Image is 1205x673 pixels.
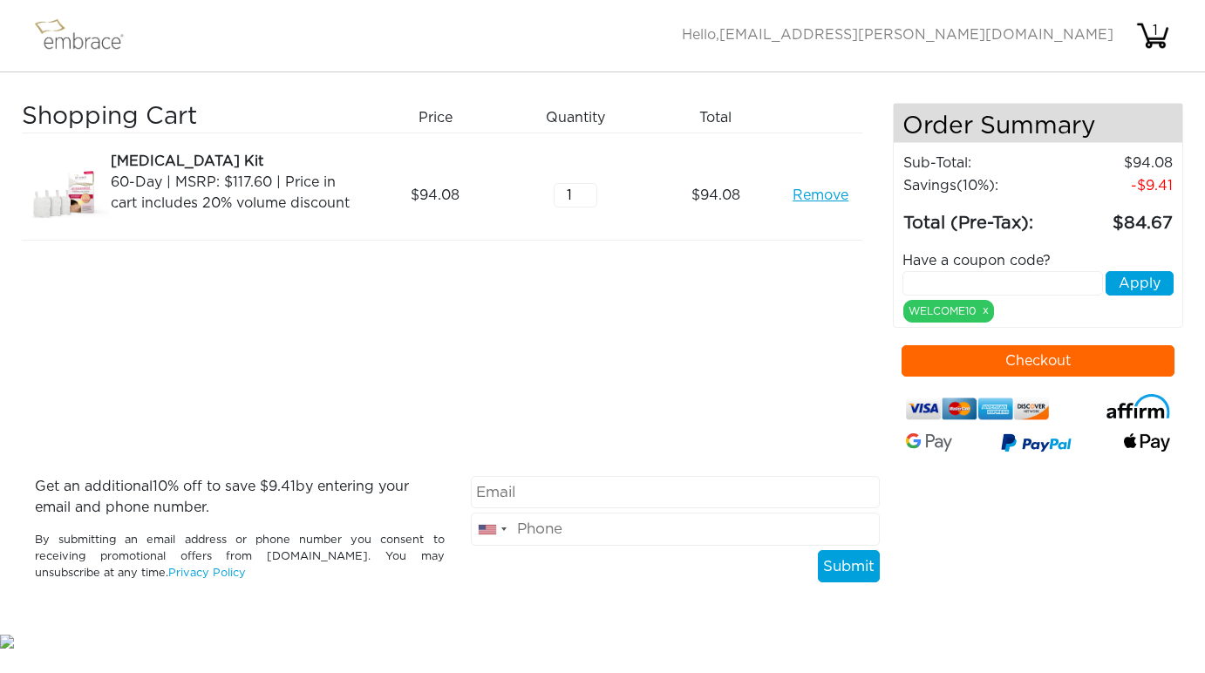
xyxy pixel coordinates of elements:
[903,300,994,323] div: WELCOME10
[691,185,740,206] span: 94.08
[902,152,1052,174] td: Sub-Total:
[31,14,144,58] img: logo.png
[1106,394,1170,419] img: affirm-logo.svg
[22,151,109,240] img: 3dae449a-8dcd-11e7-960f-02e45ca4b85b.jpeg
[1135,28,1170,42] a: 1
[902,174,1052,197] td: Savings :
[22,103,359,133] h3: Shopping Cart
[1052,152,1174,174] td: 94.08
[1001,430,1072,459] img: paypal-v3.png
[372,103,513,133] div: Price
[1138,20,1173,41] div: 1
[411,185,460,206] span: 94.08
[818,550,880,583] button: Submit
[471,513,881,546] input: Phone
[793,185,848,206] a: Remove
[472,513,512,545] div: United States: +1
[1052,174,1174,197] td: 9.41
[1106,271,1174,296] button: Apply
[902,345,1174,377] button: Checkout
[906,433,952,452] img: Google-Pay-Logo.svg
[111,151,358,172] div: [MEDICAL_DATA] Kit
[269,479,296,493] span: 9.41
[983,303,989,318] a: x
[1124,433,1170,452] img: fullApplePay.png
[902,197,1052,237] td: Total (Pre-Tax):
[1052,197,1174,237] td: 84.67
[682,28,1113,42] span: Hello,
[35,476,445,518] p: Get an additional % off to save $ by entering your email and phone number.
[111,172,358,214] div: 60-Day | MSRP: $117.60 | Price in cart includes 20% volume discount
[153,479,167,493] span: 10
[1135,18,1170,53] img: cart
[889,250,1187,271] div: Have a coupon code?
[546,107,605,128] span: Quantity
[168,568,246,579] a: Privacy Policy
[652,103,793,133] div: Total
[35,532,445,582] p: By submitting an email address or phone number you consent to receiving promotional offers from [...
[471,476,881,509] input: Email
[957,179,995,193] span: (10%)
[719,28,1113,42] span: [EMAIL_ADDRESS][PERSON_NAME][DOMAIN_NAME]
[906,394,1049,424] img: credit-cards.png
[894,104,1182,143] h4: Order Summary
